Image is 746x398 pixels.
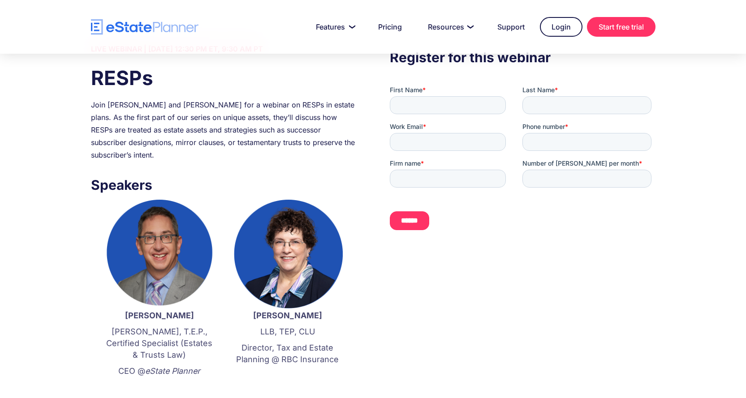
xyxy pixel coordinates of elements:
[367,18,413,36] a: Pricing
[233,370,343,381] p: ‍
[390,47,655,68] h3: Register for this webinar
[253,311,322,320] strong: [PERSON_NAME]
[91,64,356,92] h1: RESPs
[104,365,215,377] p: CEO @
[91,175,356,195] h3: Speakers
[390,86,655,246] iframe: Form 0
[125,311,194,320] strong: [PERSON_NAME]
[91,19,198,35] a: home
[587,17,655,37] a: Start free trial
[91,98,356,161] div: Join [PERSON_NAME] and [PERSON_NAME] for a webinar on RESPs in estate plans. As the first part of...
[233,326,343,338] p: LLB, TEP, CLU
[487,18,535,36] a: Support
[145,366,200,376] em: eState Planner
[233,342,343,365] p: Director, Tax and Estate Planning @ RBC Insurance
[540,17,582,37] a: Login
[305,18,363,36] a: Features
[104,381,215,393] p: ‍
[104,326,215,361] p: [PERSON_NAME], T.E.P., Certified Specialist (Estates & Trusts Law)
[417,18,482,36] a: Resources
